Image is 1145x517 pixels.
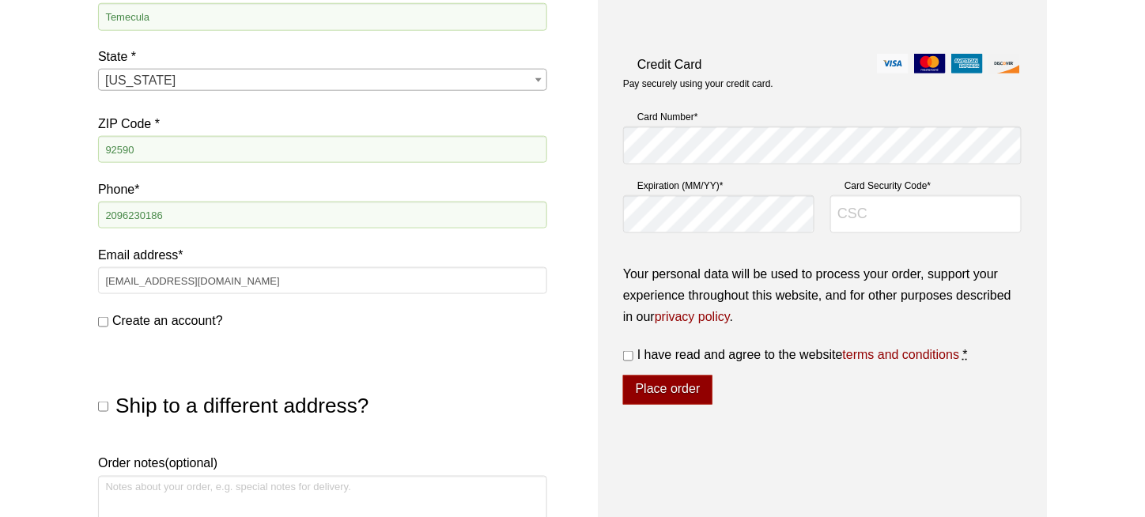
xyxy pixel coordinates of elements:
[988,54,1020,74] img: discover
[951,54,983,74] img: amex
[637,348,959,361] span: I have read and agree to the website
[99,70,546,92] span: California
[623,351,633,361] input: I have read and agree to the websiteterms and conditions *
[623,103,1022,246] fieldset: Payment Info
[98,244,547,266] label: Email address
[914,54,946,74] img: mastercard
[98,46,547,67] label: State
[623,109,1022,125] label: Card Number
[877,54,909,74] img: visa
[623,77,1022,91] p: Pay securely using your credit card.
[963,348,968,361] abbr: required
[843,348,960,361] a: terms and conditions
[98,69,547,91] span: State
[623,178,814,194] label: Expiration (MM/YY)
[98,453,547,474] label: Order notes
[112,314,223,327] span: Create an account?
[98,402,108,412] input: Ship to a different address?
[655,310,730,323] a: privacy policy
[623,375,712,406] button: Place order
[164,457,217,470] span: (optional)
[98,317,108,327] input: Create an account?
[115,394,368,417] span: Ship to a different address?
[830,178,1022,194] label: Card Security Code
[830,195,1022,233] input: CSC
[623,263,1022,328] p: Your personal data will be used to process your order, support your experience throughout this we...
[98,179,547,200] label: Phone
[98,113,547,134] label: ZIP Code
[623,54,1022,75] label: Credit Card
